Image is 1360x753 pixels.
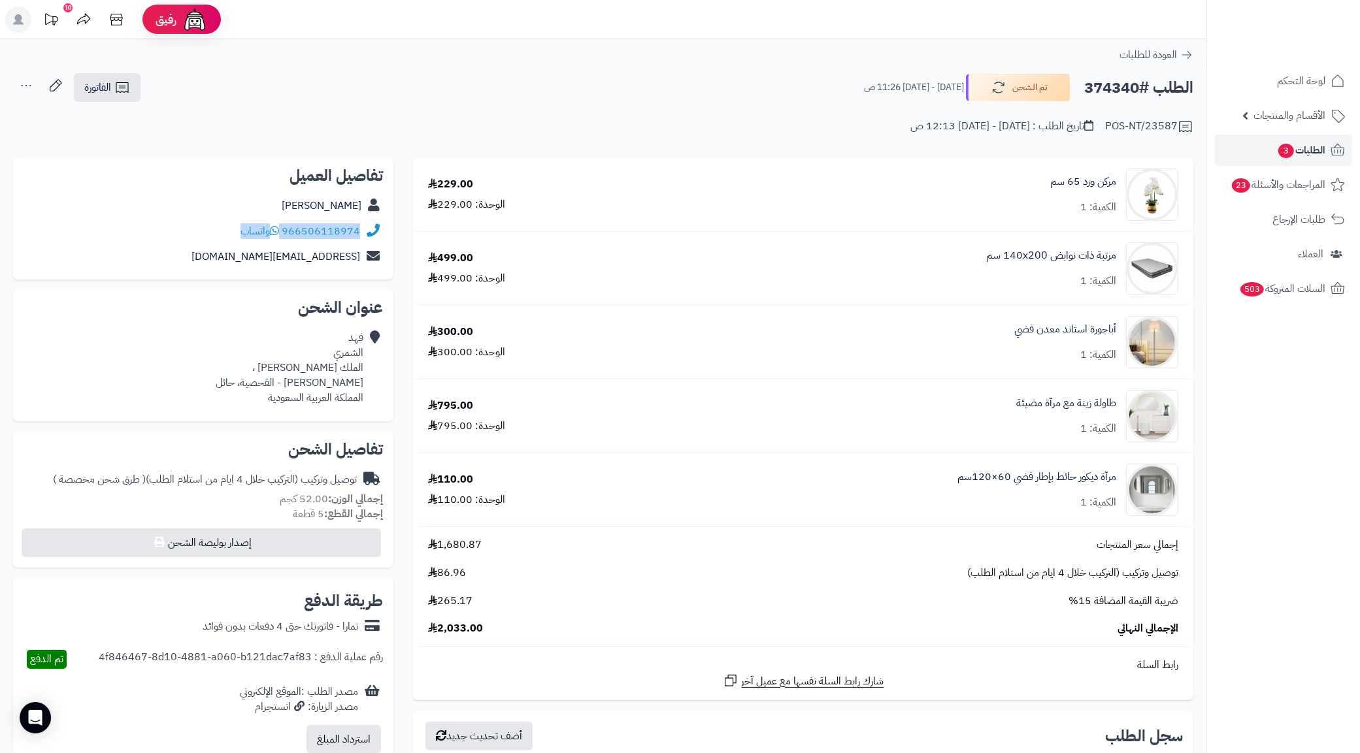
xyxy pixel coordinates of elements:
[428,472,473,487] div: 110.00
[428,537,482,553] span: 1,680.87
[24,441,383,457] h2: تفاصيل الشحن
[1127,316,1178,368] img: 1736343933-220202011213-90x90.jpg
[1050,174,1116,189] a: مركن ورد 65 سم
[1080,495,1116,510] div: الكمية: 1
[1014,322,1116,337] a: أباجورة استاند معدن فضي
[63,3,73,12] div: 10
[1080,347,1116,362] div: الكمية: 1
[986,248,1116,263] a: مرتبة ذات نوابض 140x200 سم
[864,81,964,94] small: [DATE] - [DATE] 11:26 ص
[1272,210,1325,229] span: طلبات الإرجاع
[84,80,111,95] span: الفاتورة
[182,7,208,33] img: ai-face.png
[428,621,483,636] span: 2,033.00
[428,566,466,581] span: 86.96
[1080,200,1116,215] div: الكمية: 1
[216,330,363,405] div: فهد الشمري الملك [PERSON_NAME] ، [PERSON_NAME] - القحصية، حائل المملكة العربية السعودية
[428,345,505,360] div: الوحدة: 300.00
[156,12,176,27] span: رفيق
[428,325,473,340] div: 300.00
[910,119,1093,134] div: تاريخ الطلب : [DATE] - [DATE] 12:13 ص
[1231,176,1325,194] span: المراجعات والأسئلة
[1277,141,1325,159] span: الطلبات
[1127,242,1178,295] img: 1702551583-26-90x90.jpg
[1215,273,1352,304] a: السلات المتروكة503
[428,197,505,212] div: الوحدة: 229.00
[1084,74,1193,101] h2: الطلب #374340
[240,223,279,239] a: واتساب
[428,492,505,507] div: الوحدة: 110.00
[425,722,533,750] button: أضف تحديث جديد
[1215,65,1352,97] a: لوحة التحكم
[1239,280,1325,298] span: السلات المتروكة
[1215,204,1352,235] a: طلبات الإرجاع
[1118,621,1178,636] span: الإجمالي النهائي
[282,198,361,214] a: [PERSON_NAME]
[203,619,358,634] div: تمارا - فاتورتك حتى 4 دفعات بدون فوائد
[1278,144,1294,158] span: 3
[1127,464,1178,516] img: 1753183096-1-90x90.jpg
[428,251,473,266] div: 499.00
[1253,106,1325,125] span: الأقسام والمنتجات
[1232,178,1250,193] span: 23
[280,491,383,507] small: 52.00 كجم
[74,73,141,102] a: الفاتورة
[328,491,383,507] strong: إجمالي الوزن:
[24,168,383,184] h2: تفاصيل العميل
[1215,135,1352,166] a: الطلبات3
[240,684,358,714] div: مصدر الطلب :الموقع الإلكتروني
[723,673,884,689] a: شارك رابط السلة نفسها مع عميل آخر
[1080,421,1116,436] div: الكمية: 1
[418,658,1188,673] div: رابط السلة
[966,74,1070,101] button: تم الشحن
[1120,47,1177,63] span: العودة للطلبات
[1105,728,1183,744] h3: سجل الطلب
[35,7,67,36] a: تحديثات المنصة
[1080,274,1116,289] div: الكمية: 1
[99,650,383,669] div: رقم عملية الدفع : 4f846467-8d10-4881-a060-b121dac7af83
[1105,119,1193,135] div: POS-NT/23587
[957,470,1116,485] a: مرآة ديكور حائط بإطار فضي 60×120سم
[53,472,357,487] div: توصيل وتركيب (التركيب خلال 4 ايام من استلام الطلب)
[428,594,473,609] span: 265.17
[324,506,383,522] strong: إجمالي القطع:
[742,674,884,689] span: شارك رابط السلة نفسها مع عميل آخر
[428,271,505,286] div: الوحدة: 499.00
[304,593,383,609] h2: طريقة الدفع
[428,177,473,192] div: 229.00
[428,419,505,434] div: الوحدة: 795.00
[1271,33,1348,61] img: logo-2.png
[1127,168,1178,221] img: 1667219513-110301010317-90x90.png
[20,702,51,733] div: Open Intercom Messenger
[1298,245,1323,263] span: العملاء
[1069,594,1178,609] span: ضريبة القيمة المضافة 15%
[24,300,383,315] h2: عنوان الشحن
[1097,537,1178,553] span: إجمالي سعر المنتجات
[191,249,360,264] a: [EMAIL_ADDRESS][DOMAIN_NAME]
[30,651,63,667] span: تم الدفع
[240,699,358,714] div: مصدر الزيارة: انستجرام
[428,398,473,413] div: 795.00
[293,506,383,522] small: 5 قطعة
[1016,396,1116,411] a: طاولة زينة مع مرآة مضيئة
[53,472,146,487] span: ( طرق شحن مخصصة )
[1215,169,1352,200] a: المراجعات والأسئلة23
[967,566,1178,581] span: توصيل وتركيب (التركيب خلال 4 ايام من استلام الطلب)
[22,528,381,557] button: إصدار بوليصة الشحن
[1277,72,1325,90] span: لوحة التحكم
[1240,282,1264,296] span: 503
[1127,390,1178,442] img: 1752151858-1-90x90.jpg
[1120,47,1193,63] a: العودة للطلبات
[1215,238,1352,270] a: العملاء
[282,223,360,239] a: 966506118974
